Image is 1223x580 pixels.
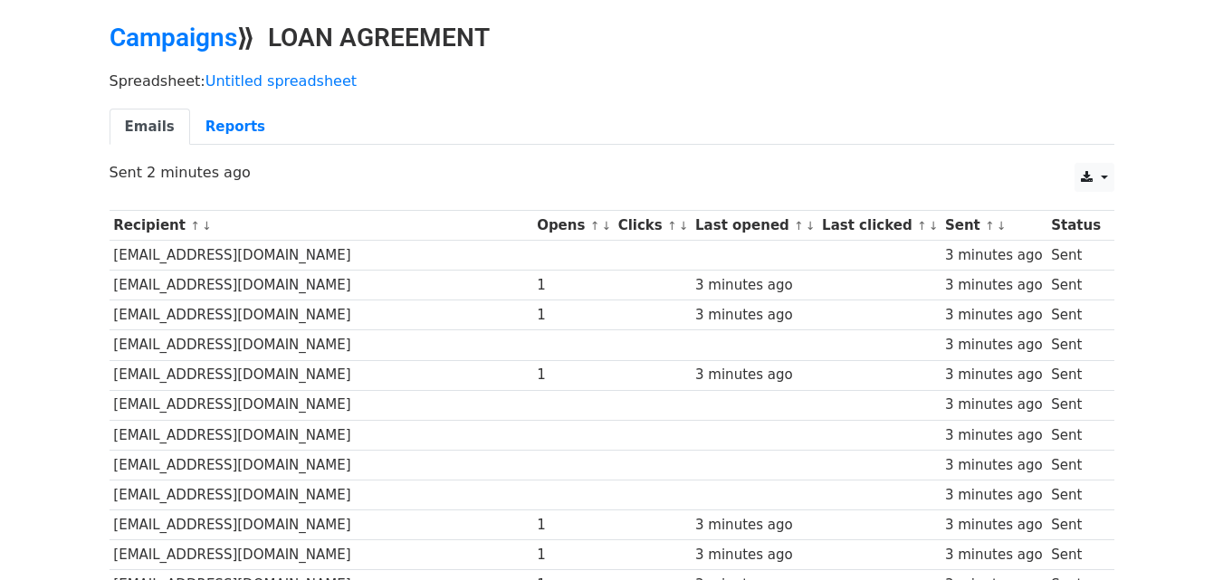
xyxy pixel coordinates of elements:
[110,420,533,450] td: [EMAIL_ADDRESS][DOMAIN_NAME]
[695,545,813,566] div: 3 minutes ago
[941,211,1046,241] th: Sent
[945,515,1043,536] div: 3 minutes ago
[110,211,533,241] th: Recipient
[614,211,691,241] th: Clicks
[537,305,609,326] div: 1
[110,241,533,271] td: [EMAIL_ADDRESS][DOMAIN_NAME]
[190,219,200,233] a: ↑
[1046,510,1104,540] td: Sent
[590,219,600,233] a: ↑
[205,72,357,90] a: Untitled spreadsheet
[110,330,533,360] td: [EMAIL_ADDRESS][DOMAIN_NAME]
[110,450,533,480] td: [EMAIL_ADDRESS][DOMAIN_NAME]
[1046,300,1104,330] td: Sent
[817,211,941,241] th: Last clicked
[110,300,533,330] td: [EMAIL_ADDRESS][DOMAIN_NAME]
[110,109,190,146] a: Emails
[202,219,212,233] a: ↓
[1046,390,1104,420] td: Sent
[679,219,689,233] a: ↓
[667,219,677,233] a: ↑
[945,545,1043,566] div: 3 minutes ago
[695,275,813,296] div: 3 minutes ago
[537,545,609,566] div: 1
[1046,241,1104,271] td: Sent
[929,219,939,233] a: ↓
[945,395,1043,415] div: 3 minutes ago
[110,23,237,52] a: Campaigns
[1132,493,1223,580] iframe: Chat Widget
[695,365,813,385] div: 3 minutes ago
[110,360,533,390] td: [EMAIL_ADDRESS][DOMAIN_NAME]
[1046,480,1104,509] td: Sent
[945,245,1043,266] div: 3 minutes ago
[1046,360,1104,390] td: Sent
[1046,450,1104,480] td: Sent
[945,425,1043,446] div: 3 minutes ago
[985,219,995,233] a: ↑
[691,211,817,241] th: Last opened
[601,219,611,233] a: ↓
[532,211,614,241] th: Opens
[537,275,609,296] div: 1
[537,515,609,536] div: 1
[537,365,609,385] div: 1
[917,219,927,233] a: ↑
[110,71,1114,90] p: Spreadsheet:
[110,540,533,570] td: [EMAIL_ADDRESS][DOMAIN_NAME]
[997,219,1007,233] a: ↓
[110,23,1114,53] h2: ⟫ LOAN AGREEMENT
[945,365,1043,385] div: 3 minutes ago
[806,219,816,233] a: ↓
[945,305,1043,326] div: 3 minutes ago
[1046,540,1104,570] td: Sent
[695,305,813,326] div: 3 minutes ago
[110,510,533,540] td: [EMAIL_ADDRESS][DOMAIN_NAME]
[110,163,1114,182] p: Sent 2 minutes ago
[110,480,533,509] td: [EMAIL_ADDRESS][DOMAIN_NAME]
[945,485,1043,506] div: 3 minutes ago
[1046,211,1104,241] th: Status
[110,271,533,300] td: [EMAIL_ADDRESS][DOMAIN_NAME]
[1046,330,1104,360] td: Sent
[1046,271,1104,300] td: Sent
[695,515,813,536] div: 3 minutes ago
[1046,420,1104,450] td: Sent
[110,390,533,420] td: [EMAIL_ADDRESS][DOMAIN_NAME]
[945,455,1043,476] div: 3 minutes ago
[794,219,804,233] a: ↑
[945,275,1043,296] div: 3 minutes ago
[190,109,281,146] a: Reports
[945,335,1043,356] div: 3 minutes ago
